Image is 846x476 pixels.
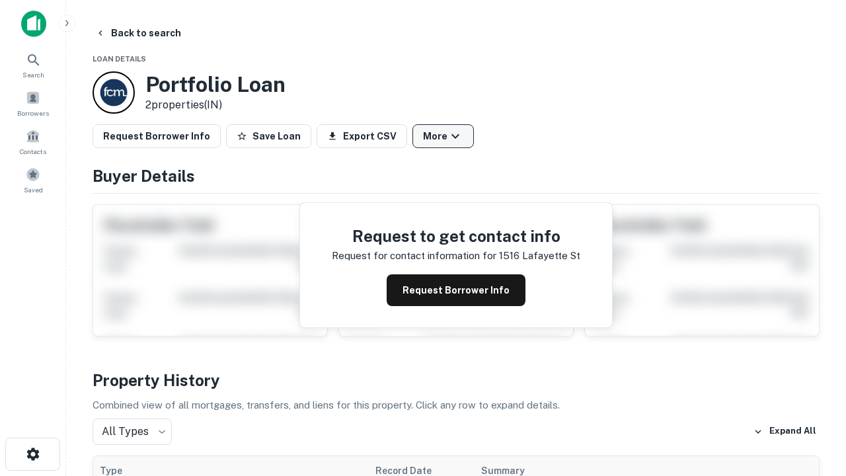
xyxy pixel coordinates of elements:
button: Request Borrower Info [387,274,525,306]
button: Export CSV [317,124,407,148]
h3: Portfolio Loan [145,72,286,97]
a: Contacts [4,124,62,159]
button: Request Borrower Info [93,124,221,148]
iframe: Chat Widget [780,370,846,434]
div: All Types [93,418,172,445]
a: Borrowers [4,85,62,121]
span: Saved [24,184,43,195]
button: Save Loan [226,124,311,148]
a: Search [4,47,62,83]
span: Contacts [20,146,46,157]
p: Combined view of all mortgages, transfers, and liens for this property. Click any row to expand d... [93,397,820,413]
span: Loan Details [93,55,146,63]
img: capitalize-icon.png [21,11,46,37]
p: 2 properties (IN) [145,97,286,113]
a: Saved [4,162,62,198]
h4: Buyer Details [93,164,820,188]
button: More [412,124,474,148]
h4: Property History [93,368,820,392]
h4: Request to get contact info [332,224,580,248]
p: Request for contact information for [332,248,496,264]
p: 1516 lafayette st [499,248,580,264]
button: Back to search [90,21,186,45]
span: Search [22,69,44,80]
button: Expand All [750,422,820,442]
span: Borrowers [17,108,49,118]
